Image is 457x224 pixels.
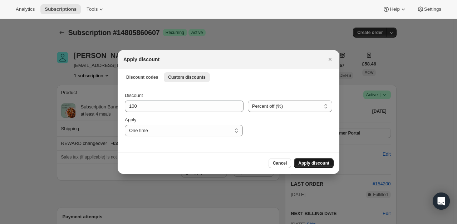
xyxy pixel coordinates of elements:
button: Apply discount [294,158,334,168]
span: Cancel [273,160,287,166]
button: Help [378,4,411,14]
span: Discount codes [126,74,158,80]
span: Apply [125,117,137,122]
span: Settings [424,6,441,12]
div: Open Intercom Messenger [433,193,450,210]
button: Cancel [269,158,291,168]
span: Subscriptions [45,6,77,12]
span: Apply discount [298,160,329,166]
button: Settings [413,4,446,14]
span: Analytics [16,6,35,12]
h2: Apply discount [123,56,159,63]
span: Help [390,6,399,12]
button: Close [325,54,335,64]
span: Tools [87,6,98,12]
button: Discount codes [122,72,162,82]
div: Custom discounts [118,85,339,152]
button: Subscriptions [40,4,81,14]
button: Tools [82,4,109,14]
span: Custom discounts [168,74,206,80]
button: Analytics [11,4,39,14]
button: Custom discounts [164,72,210,82]
span: Discount [125,93,143,98]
